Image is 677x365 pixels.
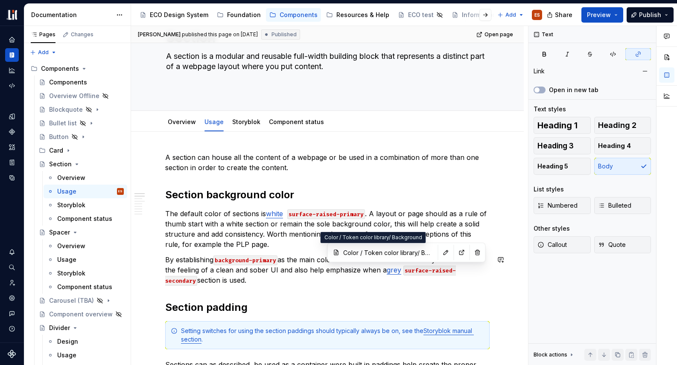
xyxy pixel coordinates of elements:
[38,49,49,56] span: Add
[204,118,224,125] a: Usage
[587,11,611,19] span: Preview
[271,31,297,38] span: Published
[229,113,264,130] div: Storyblok
[49,92,99,100] div: Overview Offline
[462,11,496,19] div: Information
[35,130,127,144] a: Button
[49,105,83,114] div: Blockquote
[49,146,63,155] div: Card
[136,8,212,22] a: ECO Design System
[138,31,181,38] span: [PERSON_NAME]
[27,46,59,58] button: Add
[165,188,490,202] h2: Section background color
[5,156,19,169] a: Storybook stories
[35,307,127,321] a: Component overview
[534,12,540,18] div: ES
[5,33,19,46] a: Home
[7,10,17,20] img: f0abbffb-d71d-4d32-b858-d34959bbcc23.png
[598,240,626,249] span: Quote
[323,8,393,22] a: Resources & Help
[57,283,112,291] div: Component status
[165,301,490,314] h2: Section padding
[49,228,70,237] div: Spacer
[537,142,574,150] span: Heading 3
[266,209,283,218] a: white
[201,113,227,130] div: Usage
[232,118,260,125] a: Storyblok
[35,321,127,335] a: Divider
[227,11,261,19] div: Foundation
[27,62,127,75] div: Components
[44,348,127,362] a: Usage
[57,174,85,182] div: Overview
[49,296,94,305] div: Carousel (TBA)
[213,255,277,265] code: background-primary
[336,11,389,19] div: Resources & Help
[165,255,490,285] p: By establishing as the main color of the ui It will will also convey and maintain the feeling of ...
[57,255,76,264] div: Usage
[49,324,70,332] div: Divider
[474,29,517,41] a: Open page
[5,291,19,305] a: Settings
[287,209,365,219] code: surface-raised-primary
[5,79,19,93] div: Code automation
[534,117,591,134] button: Heading 1
[321,232,426,243] div: Color / Token color library/ Background
[537,121,578,130] span: Heading 1
[5,245,19,259] button: Notifications
[8,350,16,358] svg: Supernova Logo
[534,224,570,233] div: Other styles
[537,162,568,171] span: Heading 5
[57,269,85,278] div: Storyblok
[387,266,401,274] a: grey
[57,201,85,209] div: Storyblok
[555,11,572,19] span: Share
[5,261,19,274] div: Search ⌘K
[266,113,327,130] div: Component status
[44,253,127,267] a: Usage
[44,239,127,253] a: Overview
[49,78,87,87] div: Components
[581,7,623,23] button: Preview
[49,119,77,127] div: Bullet list
[266,8,321,22] a: Components
[5,171,19,185] a: Data sources
[598,201,631,210] span: Bulleted
[57,214,112,223] div: Component status
[49,133,69,141] div: Button
[44,185,127,198] a: UsageES
[280,11,318,19] div: Components
[136,6,493,23] div: Page tree
[534,67,545,75] div: Link
[44,267,127,280] a: Storyblok
[181,327,484,344] div: Setting switches for using the section paddings should typically always be on, see the .
[5,276,19,290] a: Invite team
[594,137,651,154] button: Heading 4
[44,198,127,212] a: Storyblok
[5,307,19,320] button: Contact support
[165,152,490,173] p: A section can house all the content of a webpage or be used in a combination of more than one sec...
[44,335,127,348] a: Design
[534,158,591,175] button: Heading 5
[5,64,19,77] div: Analytics
[44,280,127,294] a: Component status
[35,89,127,103] a: Overview Offline
[165,266,456,286] code: surface-raised-secondary
[44,171,127,185] a: Overview
[505,12,516,18] span: Add
[5,110,19,123] a: Design tokens
[594,197,651,214] button: Bulleted
[31,31,55,38] div: Pages
[394,8,446,22] a: ECO test
[5,140,19,154] a: Assets
[543,7,578,23] button: Share
[269,118,324,125] a: Component status
[448,8,509,22] a: Information
[57,242,85,250] div: Overview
